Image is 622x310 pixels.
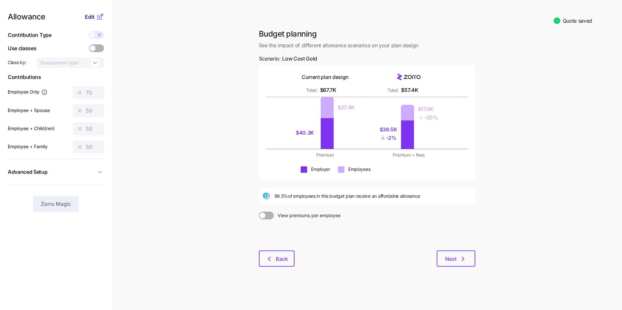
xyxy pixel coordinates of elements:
div: $27.4K [338,104,354,112]
span: View premiums per employee [274,212,340,219]
span: Contribution Type [8,31,52,39]
button: Back [259,250,294,267]
div: Total: [387,87,398,94]
div: Total: [306,87,317,94]
span: See the impact of different allowance scenarios on your plan design [259,41,475,50]
button: Edit [85,13,96,21]
span: Use classes [8,44,36,52]
div: $17.9K [418,105,438,113]
div: $40.3K [296,129,317,137]
label: Employee + Child(ren) [8,125,55,132]
span: Quote saved [563,17,592,25]
div: - 2% [380,133,397,142]
h1: Budget planning [259,29,475,39]
button: Advanced Setup [8,164,104,180]
label: Employee + Spouse [8,107,50,114]
span: Back [276,255,288,263]
span: Zorro Magic [41,200,71,208]
div: Premium [287,152,363,158]
span: Advanced Setup [8,168,48,176]
span: Next [445,255,456,263]
span: Class by: [8,59,26,66]
label: Employee Only [8,88,48,95]
button: Zorro Magic [33,196,79,212]
div: $67.7K [320,86,336,94]
div: Premium + fees [371,152,447,158]
div: Current plan design [302,73,349,81]
span: Contributions [8,73,104,81]
div: Employees [348,166,370,172]
div: $57.4K [401,86,418,94]
span: 98.5% of employees in this budget plan receive an affordable allowance [274,193,420,199]
span: Scenario: [259,55,317,63]
span: Low Cost Gold [282,55,317,63]
div: $39.5K [380,126,397,134]
div: Employer [311,166,330,172]
span: Allowance [8,13,45,21]
label: Employee + Family [8,143,48,150]
button: Next [437,250,475,267]
div: - 35% [418,113,438,122]
span: Edit [85,13,95,21]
